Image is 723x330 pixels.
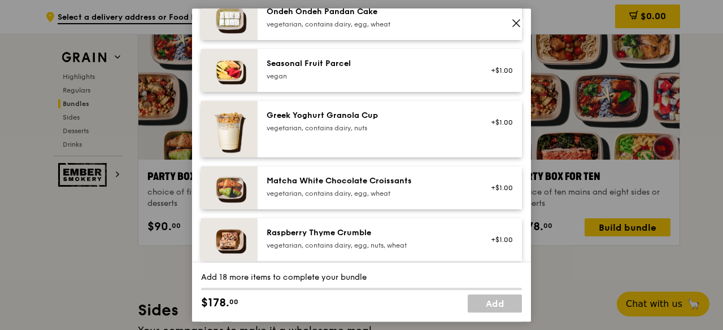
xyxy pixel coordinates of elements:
span: $178. [201,294,229,311]
img: daily_normal_Greek_Yoghurt_Granola_Cup.jpeg [201,101,258,157]
div: vegan [267,72,469,81]
div: vegetarian, contains dairy, egg, wheat [267,20,469,29]
div: +$1.00 [483,118,513,127]
div: +$1.00 [483,235,513,244]
div: vegetarian, contains dairy, egg, wheat [267,189,469,198]
div: Ondeh Ondeh Pandan Cake [267,6,469,17]
div: Add 18 more items to complete your bundle [201,272,522,283]
img: daily_normal_Raspberry_Thyme_Crumble__Horizontal_.jpg [201,218,258,261]
div: Raspberry Thyme Crumble [267,227,469,239]
div: Seasonal Fruit Parcel [267,58,469,69]
a: Add [468,294,522,313]
div: Matcha White Chocolate Croissants [267,175,469,187]
div: Greek Yoghurt Granola Cup [267,110,469,121]
div: +$1.00 [483,183,513,192]
img: daily_normal_Seasonal_Fruit_Parcel__Horizontal_.jpg [201,49,258,92]
div: vegetarian, contains dairy, nuts [267,124,469,133]
div: +$1.00 [483,66,513,75]
img: daily_normal_Matcha_White_Chocolate_Croissants-HORZ.jpg [201,166,258,209]
span: 00 [229,297,238,306]
div: vegetarian, contains dairy, egg, nuts, wheat [267,241,469,250]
